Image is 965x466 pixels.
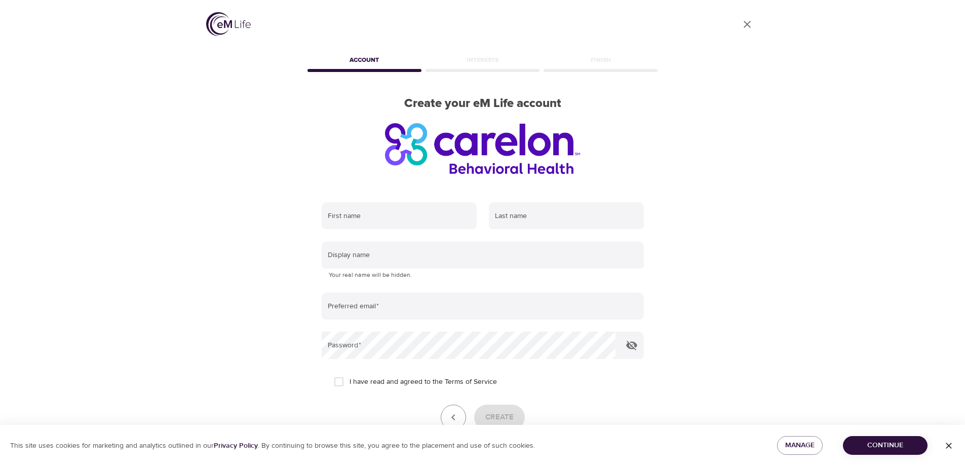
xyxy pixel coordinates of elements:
[329,270,637,280] p: Your real name will be hidden.
[735,12,759,37] a: close
[851,439,919,452] span: Continue
[305,96,660,111] h2: Create your eM Life account
[445,377,497,387] a: Terms of Service
[843,436,928,455] button: Continue
[785,439,815,452] span: Manage
[214,441,258,450] a: Privacy Policy
[777,436,823,455] button: Manage
[350,377,497,387] span: I have read and agreed to the
[206,12,251,36] img: logo
[385,123,580,174] img: organizations%2Forganizations%2FCarelon%20-%20Beacon%20logo.jpg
